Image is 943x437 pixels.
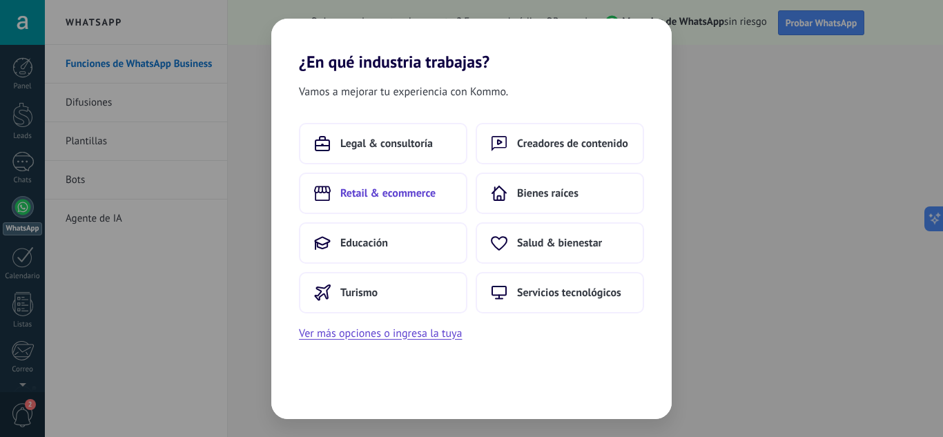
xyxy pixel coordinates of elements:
[517,236,602,250] span: Salud & bienestar
[340,137,433,150] span: Legal & consultoría
[340,236,388,250] span: Educación
[476,222,644,264] button: Salud & bienestar
[476,123,644,164] button: Creadores de contenido
[299,222,467,264] button: Educación
[299,173,467,214] button: Retail & ecommerce
[476,173,644,214] button: Bienes raíces
[476,272,644,313] button: Servicios tecnológicos
[299,83,508,101] span: Vamos a mejorar tu experiencia con Kommo.
[340,186,436,200] span: Retail & ecommerce
[517,137,628,150] span: Creadores de contenido
[299,272,467,313] button: Turismo
[299,324,462,342] button: Ver más opciones o ingresa la tuya
[299,123,467,164] button: Legal & consultoría
[271,19,672,72] h2: ¿En qué industria trabajas?
[517,186,579,200] span: Bienes raíces
[340,286,378,300] span: Turismo
[517,286,621,300] span: Servicios tecnológicos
